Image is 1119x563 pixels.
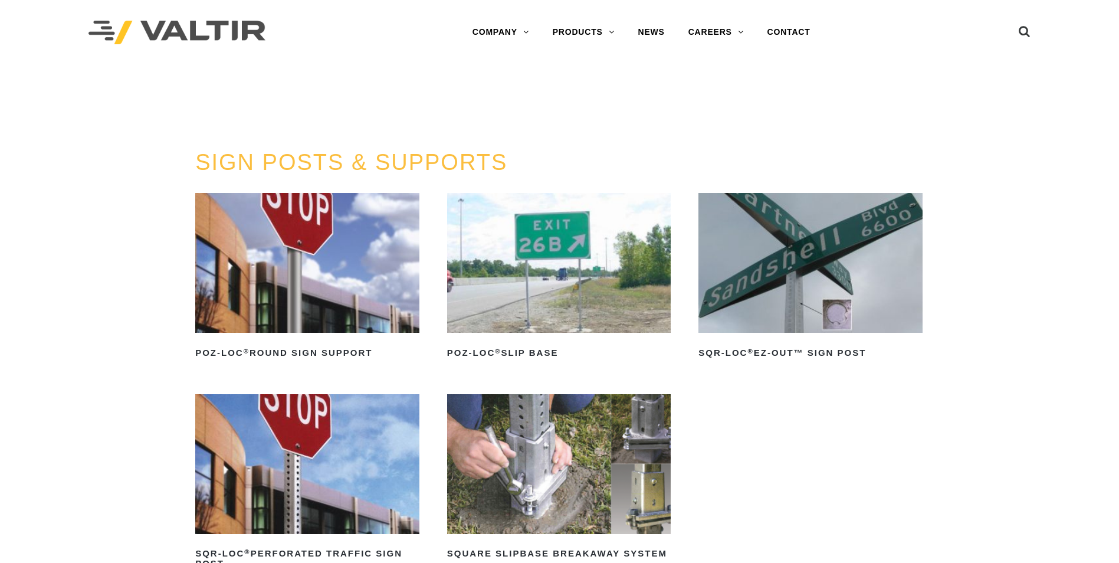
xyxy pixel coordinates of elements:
[195,343,419,362] h2: POZ-LOC Round Sign Support
[495,348,501,355] sup: ®
[447,193,671,362] a: POZ-LOC®Slip Base
[447,343,671,362] h2: POZ-LOC Slip Base
[244,348,250,355] sup: ®
[698,193,923,362] a: SQR-LOC®EZ-Out™ Sign Post
[541,21,626,44] a: PRODUCTS
[626,21,677,44] a: NEWS
[747,348,753,355] sup: ®
[461,21,541,44] a: COMPANY
[698,343,923,362] h2: SQR-LOC EZ-Out™ Sign Post
[195,150,507,175] a: SIGN POSTS & SUPPORTS
[195,193,419,362] a: POZ-LOC®Round Sign Support
[244,548,250,555] sup: ®
[88,21,265,45] img: Valtir
[756,21,822,44] a: CONTACT
[677,21,756,44] a: CAREERS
